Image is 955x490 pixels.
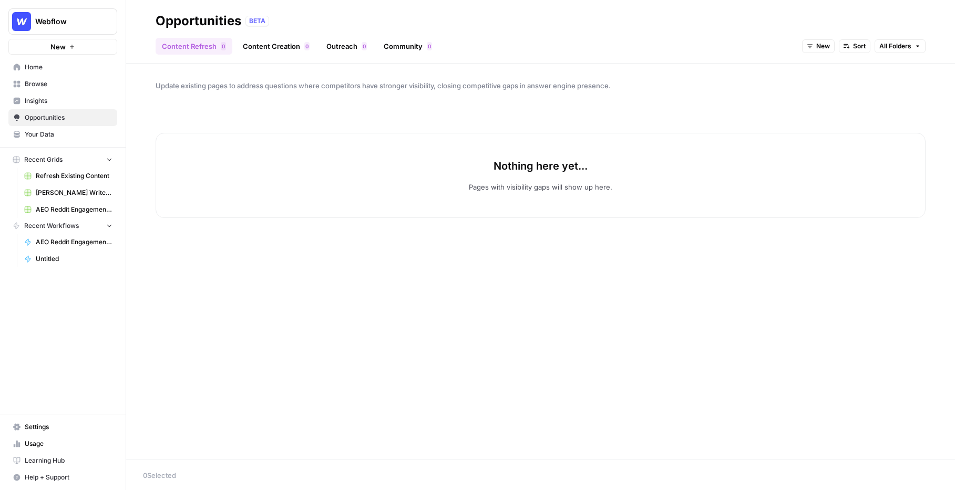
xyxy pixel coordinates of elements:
p: Pages with visibility gaps will show up here. [469,182,612,192]
a: Learning Hub [8,452,117,469]
span: Refresh Existing Content [36,171,112,181]
a: Usage [8,435,117,452]
span: Update existing pages to address questions where competitors have stronger visibility, closing co... [156,80,926,91]
span: New [50,41,66,52]
button: New [802,39,835,53]
button: Workspace: Webflow [8,8,117,35]
span: Learning Hub [25,456,112,465]
span: New [816,41,830,51]
a: Content Creation0 [237,38,316,55]
span: All Folders [879,41,911,51]
a: [PERSON_NAME] Write Informational Article [19,184,117,201]
div: 0 [427,42,432,50]
div: Opportunities [156,13,241,29]
div: 0 [221,42,226,50]
button: Recent Workflows [8,218,117,234]
a: Insights [8,92,117,109]
span: Untitled [36,254,112,264]
img: Webflow Logo [12,12,31,31]
span: Settings [25,422,112,432]
a: AEO Reddit Engagement - Fork [19,234,117,251]
span: 0 [363,42,366,50]
a: Untitled [19,251,117,267]
button: Sort [839,39,870,53]
span: 0 [428,42,431,50]
span: Usage [25,439,112,449]
a: Content Refresh0 [156,38,232,55]
div: 0 [304,42,310,50]
a: Home [8,59,117,76]
a: Settings [8,419,117,435]
button: All Folders [875,39,926,53]
span: Recent Workflows [24,221,79,231]
span: Home [25,62,112,72]
span: AEO Reddit Engagement - Fork [36,237,112,247]
a: Browse [8,76,117,92]
a: Community0 [377,38,438,55]
button: New [8,39,117,55]
span: Webflow [35,16,99,27]
span: Insights [25,96,112,106]
a: Opportunities [8,109,117,126]
span: Browse [25,79,112,89]
span: Your Data [25,130,112,139]
span: Sort [853,41,866,51]
span: Opportunities [25,113,112,122]
div: 0 Selected [143,470,938,481]
a: Refresh Existing Content [19,168,117,184]
a: Outreach0 [320,38,373,55]
button: Help + Support [8,469,117,486]
span: Help + Support [25,473,112,482]
div: 0 [362,42,367,50]
div: BETA [245,16,269,26]
span: Recent Grids [24,155,63,164]
span: 0 [305,42,309,50]
span: [PERSON_NAME] Write Informational Article [36,188,112,197]
a: AEO Reddit Engagement (5) [19,201,117,218]
p: Nothing here yet... [494,159,588,173]
span: 0 [222,42,225,50]
span: AEO Reddit Engagement (5) [36,205,112,214]
a: Your Data [8,126,117,143]
button: Recent Grids [8,152,117,168]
